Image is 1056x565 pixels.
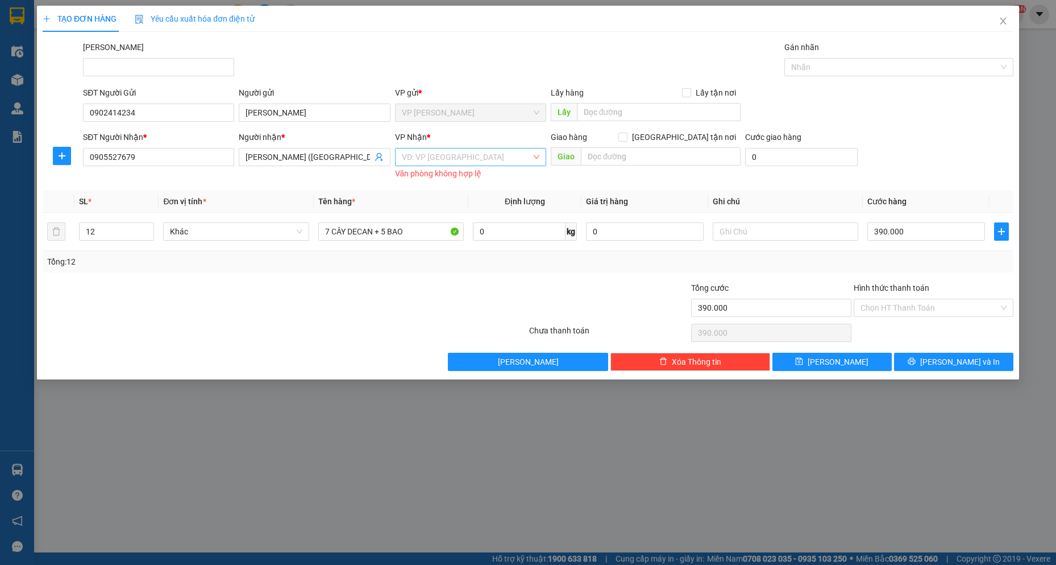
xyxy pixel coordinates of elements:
[691,283,729,292] span: Tổng cước
[577,103,741,121] input: Dọc đường
[83,43,144,52] label: Mã ĐH
[713,222,859,241] input: Ghi Chú
[43,15,51,23] span: plus
[53,147,71,165] button: plus
[627,131,741,143] span: [GEOGRAPHIC_DATA] tận nơi
[402,104,539,121] span: VP Phạm Ngũ Lão
[586,197,628,206] span: Giá trị hàng
[528,324,690,344] div: Chưa thanh toán
[79,197,88,206] span: SL
[920,356,1000,368] span: [PERSON_NAME] và In
[987,6,1019,38] button: Close
[551,147,581,166] span: Giao
[745,148,858,166] input: Cước giao hàng
[83,86,234,99] div: SĐT Người Gửi
[170,223,302,240] span: Khác
[795,357,803,366] span: save
[908,357,916,366] span: printer
[163,197,206,206] span: Đơn vị tính
[551,103,577,121] span: Lấy
[47,222,65,241] button: delete
[745,133,801,142] label: Cước giao hàng
[999,17,1008,26] span: close
[318,222,464,241] input: VD: Bàn, Ghế
[395,133,427,142] span: VP Nhận
[854,283,929,292] label: Hình thức thanh toán
[672,356,721,368] span: Xóa Thông tin
[239,86,390,99] div: Người gửi
[83,131,234,143] div: SĐT Người Nhận
[395,86,546,99] div: VP gửi
[498,356,559,368] span: [PERSON_NAME]
[784,43,819,52] label: Gán nhãn
[83,58,234,76] input: Mã ĐH
[551,133,587,142] span: Giao hàng
[395,167,546,180] div: Văn phòng không hợp lệ
[135,14,255,23] span: Yêu cầu xuất hóa đơn điện tử
[894,353,1013,371] button: printer[PERSON_NAME] và In
[566,222,577,241] span: kg
[586,222,704,241] input: 0
[995,227,1008,236] span: plus
[994,222,1009,241] button: plus
[239,131,390,143] div: Người nhận
[808,356,868,368] span: [PERSON_NAME]
[43,14,117,23] span: TẠO ĐƠN HÀNG
[610,353,770,371] button: deleteXóa Thông tin
[581,147,741,166] input: Dọc đường
[551,88,584,97] span: Lấy hàng
[135,15,144,24] img: icon
[867,197,907,206] span: Cước hàng
[375,152,384,162] span: user-add
[448,353,608,371] button: [PERSON_NAME]
[53,151,70,160] span: plus
[318,197,355,206] span: Tên hàng
[708,191,863,213] th: Ghi chú
[659,357,667,366] span: delete
[47,255,408,268] div: Tổng: 12
[772,353,892,371] button: save[PERSON_NAME]
[505,197,545,206] span: Định lượng
[691,86,741,99] span: Lấy tận nơi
